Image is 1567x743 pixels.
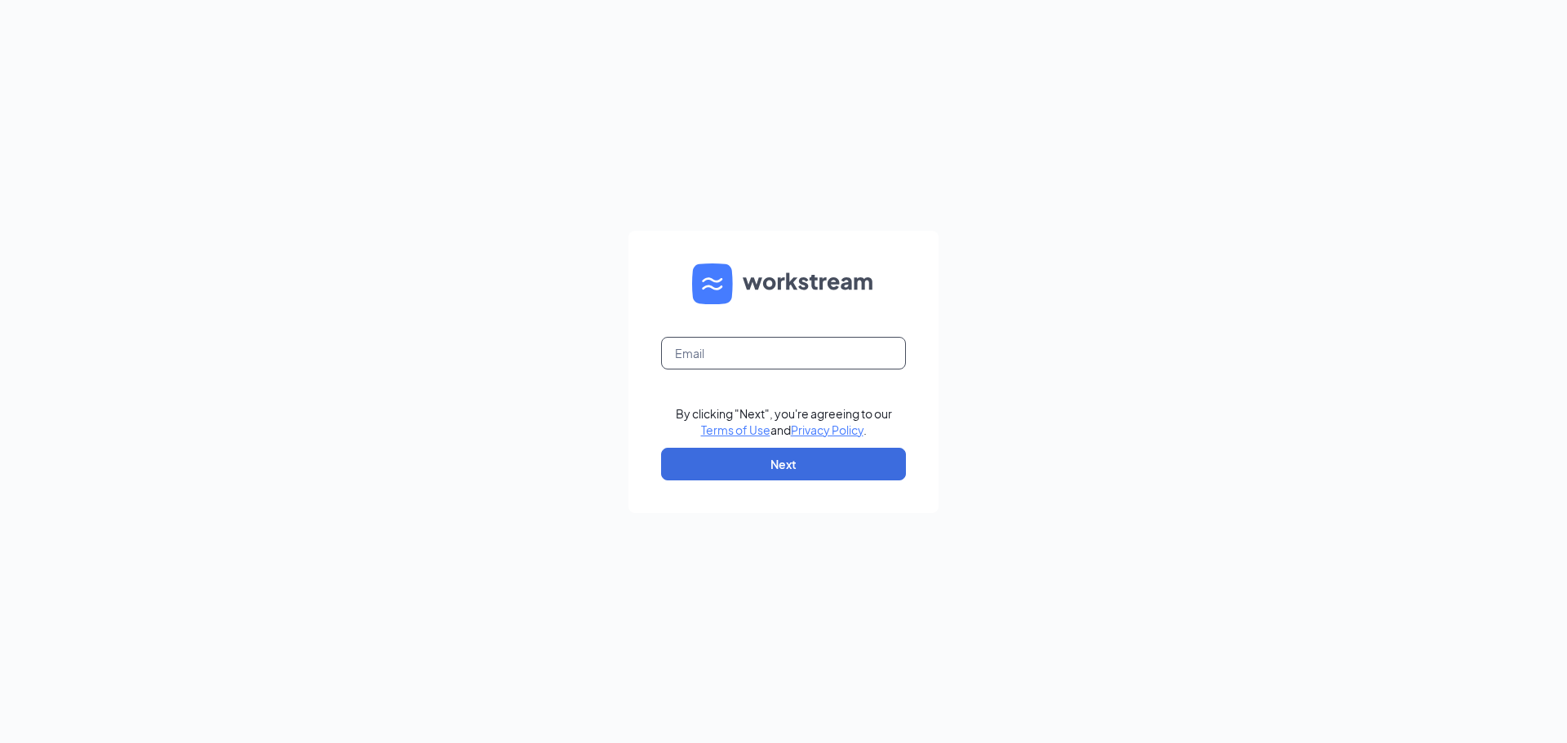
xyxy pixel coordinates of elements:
[661,448,906,480] button: Next
[701,422,770,437] a: Terms of Use
[676,405,892,438] div: By clicking "Next", you're agreeing to our and .
[791,422,863,437] a: Privacy Policy
[692,263,875,304] img: WS logo and Workstream text
[661,337,906,369] input: Email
